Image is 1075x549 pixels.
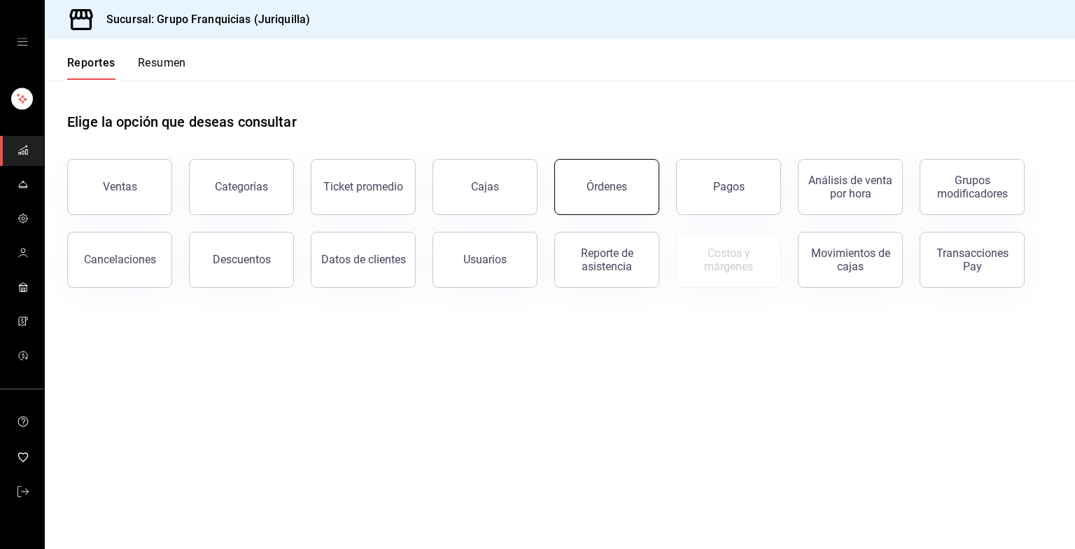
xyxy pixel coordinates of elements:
[67,111,297,132] h1: Elige la opción que deseas consultar
[471,179,500,195] div: Cajas
[798,232,903,288] button: Movimientos de cajas
[67,56,186,80] div: Pestañas de navegación
[215,180,268,193] div: Categorías
[920,159,1025,215] button: Grupos modificadores
[798,159,903,215] button: Análisis de venta por hora
[554,159,659,215] button: Órdenes
[17,36,28,48] button: cajón abierto
[807,174,894,200] div: Análisis de venta por hora
[713,180,745,193] div: Pagos
[189,232,294,288] button: Descuentos
[929,246,1016,273] div: Transacciones Pay
[67,56,115,80] button: Reportes
[433,159,537,215] a: Cajas
[586,180,627,193] div: Órdenes
[929,174,1016,200] div: Grupos modificadores
[67,159,172,215] button: Ventas
[67,232,172,288] button: Cancelaciones
[138,56,186,70] font: Resumen
[189,159,294,215] button: Categorías
[463,253,507,266] div: Usuarios
[321,253,406,266] div: Datos de clientes
[311,232,416,288] button: Datos de clientes
[920,232,1025,288] button: Transacciones Pay
[563,246,650,273] div: Reporte de asistencia
[311,159,416,215] button: Ticket promedio
[676,232,781,288] button: Contrata inventarios para ver este reporte
[685,246,772,273] div: Costos y márgenes
[676,159,781,215] button: Pagos
[103,180,137,193] div: Ventas
[433,232,537,288] button: Usuarios
[84,253,156,266] div: Cancelaciones
[807,246,894,273] div: Movimientos de cajas
[95,11,310,28] h3: Sucursal: Grupo Franquicias (Juriquilla)
[554,232,659,288] button: Reporte de asistencia
[213,253,271,266] div: Descuentos
[323,180,403,193] div: Ticket promedio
